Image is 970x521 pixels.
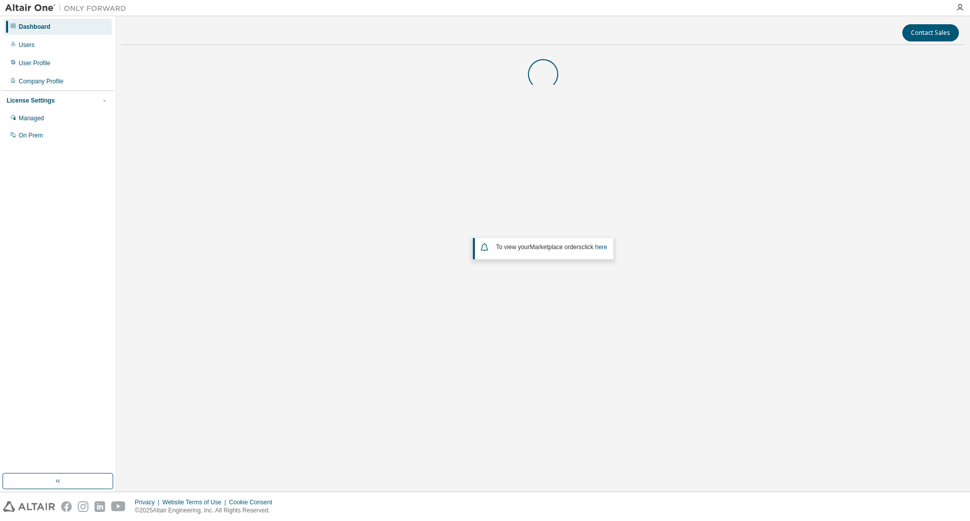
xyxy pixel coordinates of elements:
div: Managed [19,114,44,122]
div: User Profile [19,59,51,67]
div: On Prem [19,131,43,139]
img: youtube.svg [111,501,126,512]
img: linkedin.svg [94,501,105,512]
img: Altair One [5,3,131,13]
div: Website Terms of Use [162,498,229,506]
img: altair_logo.svg [3,501,55,512]
img: facebook.svg [61,501,72,512]
em: Marketplace orders [530,244,582,251]
div: Privacy [135,498,162,506]
button: Contact Sales [902,24,959,41]
div: Users [19,41,34,49]
p: © 2025 Altair Engineering, Inc. All Rights Reserved. [135,506,278,515]
div: Company Profile [19,77,64,85]
div: Dashboard [19,23,51,31]
div: Cookie Consent [229,498,278,506]
div: License Settings [7,97,55,105]
span: To view your click [496,244,607,251]
img: instagram.svg [78,501,88,512]
a: here [595,244,607,251]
